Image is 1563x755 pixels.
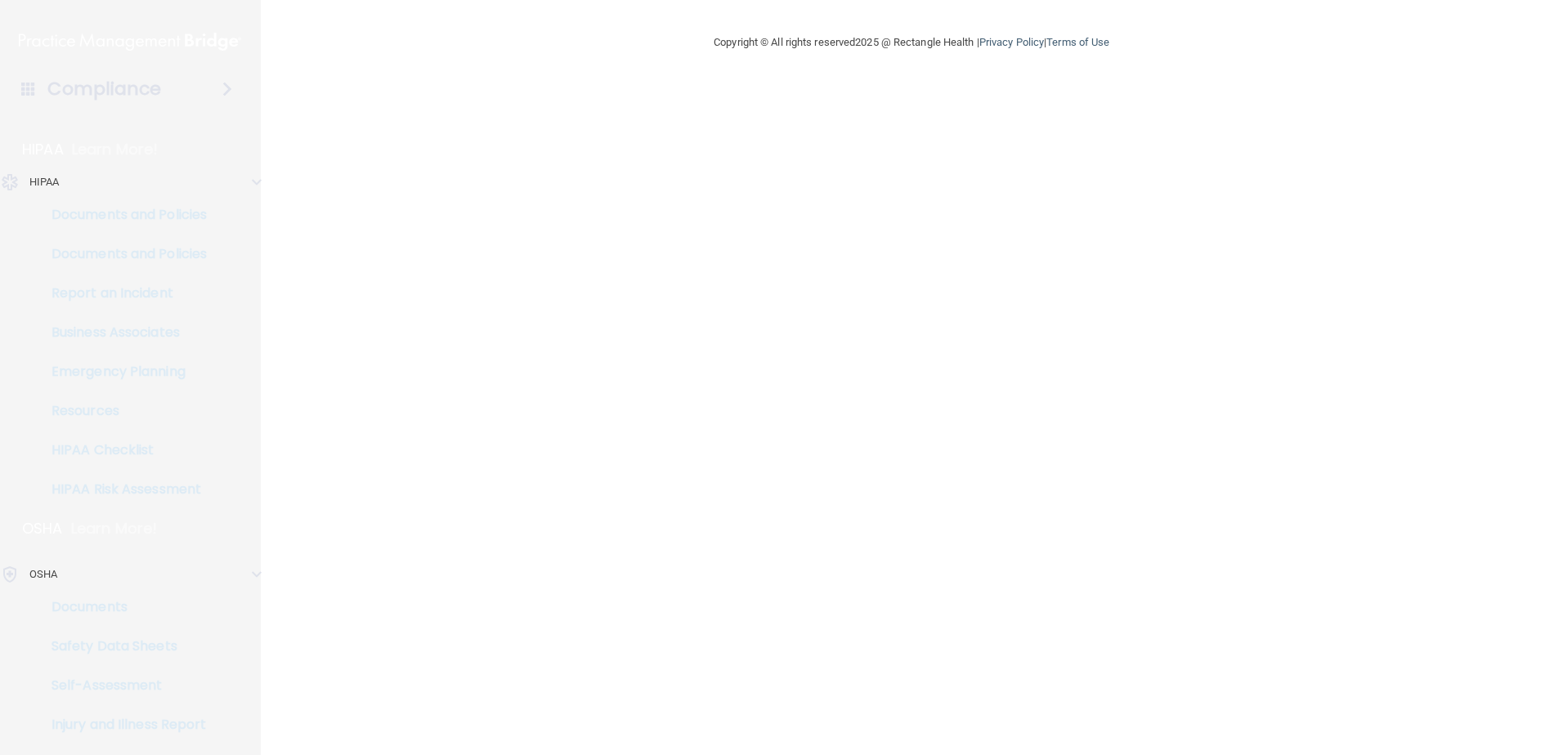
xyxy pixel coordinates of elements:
p: Learn More! [71,519,158,538]
p: Safety Data Sheets [11,638,234,654]
p: OSHA [22,519,63,538]
img: PMB logo [19,25,241,58]
p: Resources [11,403,234,419]
p: HIPAA [29,172,60,192]
p: Documents [11,599,234,615]
h4: Compliance [47,78,161,101]
p: Injury and Illness Report [11,717,234,733]
p: OSHA [29,565,57,584]
p: HIPAA Checklist [11,442,234,458]
p: Report an Incident [11,285,234,302]
p: Learn More! [72,140,159,159]
p: Self-Assessment [11,677,234,694]
div: Copyright © All rights reserved 2025 @ Rectangle Health | | [613,16,1210,69]
a: Terms of Use [1046,36,1109,48]
p: HIPAA [22,140,64,159]
p: Documents and Policies [11,207,234,223]
p: Business Associates [11,324,234,341]
p: Documents and Policies [11,246,234,262]
p: Emergency Planning [11,364,234,380]
p: HIPAA Risk Assessment [11,481,234,498]
a: Privacy Policy [979,36,1044,48]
